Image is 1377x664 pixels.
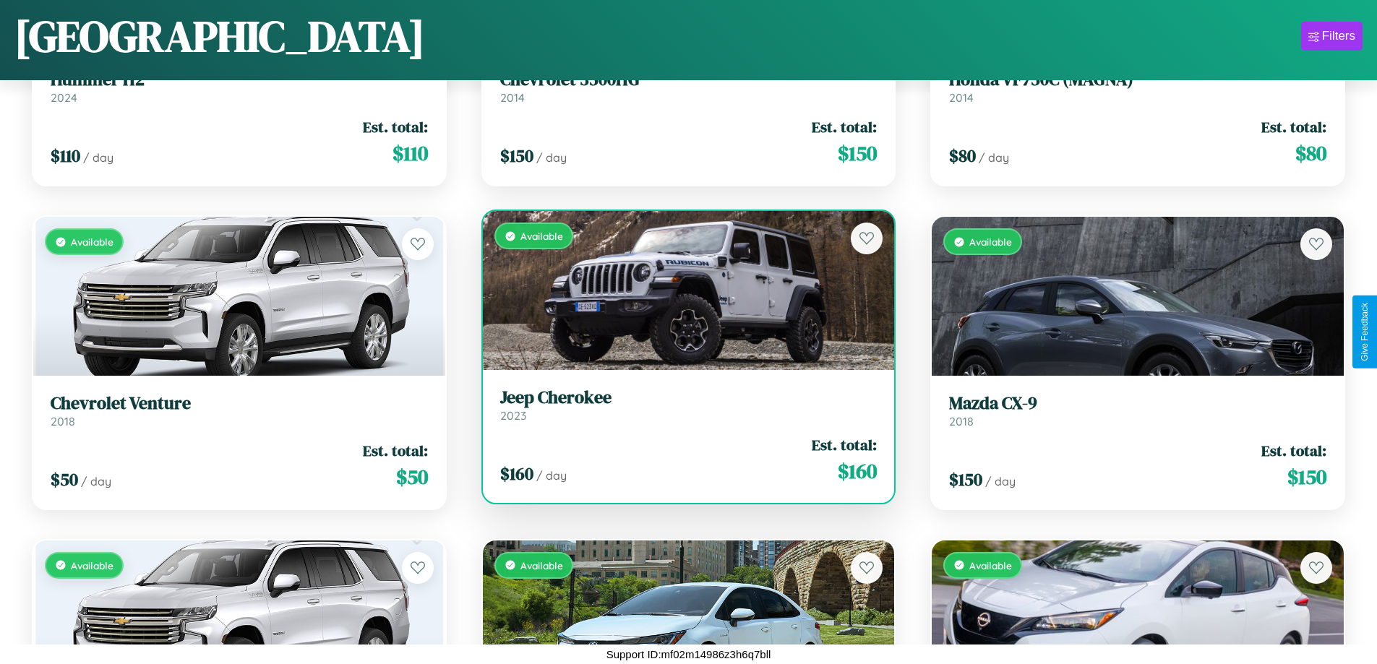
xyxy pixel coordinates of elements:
button: Filters [1301,22,1363,51]
span: Est. total: [363,440,428,461]
span: 2014 [500,90,525,105]
span: Available [520,230,563,242]
span: $ 160 [838,457,877,486]
span: / day [81,474,111,488]
a: Chevrolet 3500HG2014 [500,69,878,105]
span: Available [71,559,113,572]
span: $ 150 [500,144,533,168]
span: $ 110 [51,144,80,168]
span: Est. total: [363,116,428,137]
h3: Honda VF750C (MAGNA) [949,69,1326,90]
a: Chevrolet Venture2018 [51,393,428,428]
span: $ 50 [51,467,78,491]
span: $ 110 [392,139,428,168]
h3: Chevrolet 3500HG [500,69,878,90]
span: / day [536,150,567,165]
span: 2024 [51,90,77,105]
h1: [GEOGRAPHIC_DATA] [14,7,425,66]
span: Available [520,559,563,572]
span: $ 80 [1295,139,1326,168]
span: Available [969,559,1012,572]
a: Jeep Cherokee2023 [500,387,878,423]
h3: Chevrolet Venture [51,393,428,414]
span: $ 80 [949,144,976,168]
div: Filters [1322,29,1355,43]
span: Est. total: [812,434,877,455]
h3: Mazda CX-9 [949,393,1326,414]
span: Est. total: [1261,440,1326,461]
span: Est. total: [812,116,877,137]
span: / day [985,474,1016,488]
span: $ 50 [396,462,428,491]
span: / day [979,150,1009,165]
span: $ 150 [949,467,982,491]
div: Give Feedback [1360,303,1370,361]
h3: Jeep Cherokee [500,387,878,408]
span: 2018 [51,414,75,428]
span: / day [536,468,567,483]
span: Est. total: [1261,116,1326,137]
a: Honda VF750C (MAGNA)2014 [949,69,1326,105]
span: 2018 [949,414,974,428]
span: $ 150 [838,139,877,168]
span: $ 150 [1287,462,1326,491]
a: Hummer H22024 [51,69,428,105]
span: / day [83,150,113,165]
span: Available [71,236,113,248]
span: $ 160 [500,462,533,486]
span: Available [969,236,1012,248]
h3: Hummer H2 [51,69,428,90]
a: Mazda CX-92018 [949,393,1326,428]
p: Support ID: mf02m14986z3h6q7bll [606,644,771,664]
span: 2023 [500,408,526,423]
span: 2014 [949,90,974,105]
